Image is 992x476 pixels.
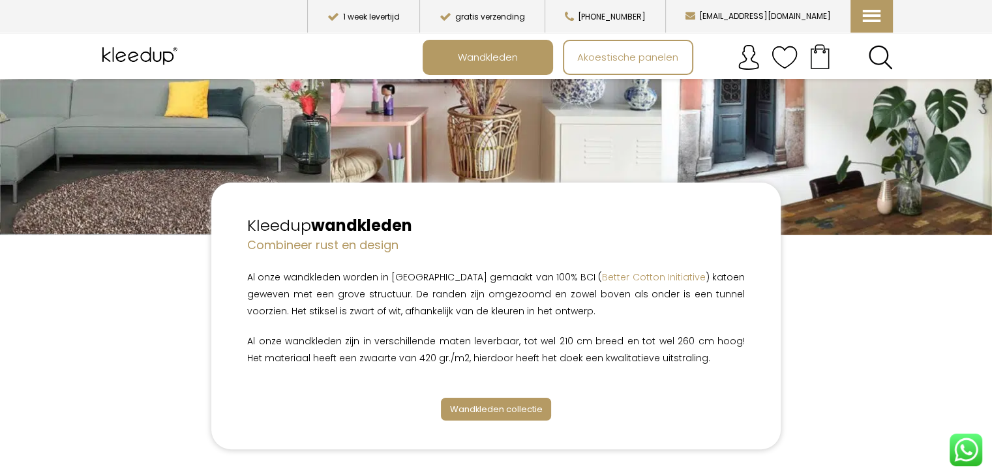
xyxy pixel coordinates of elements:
nav: Main menu [423,40,903,75]
a: Wandkleden collectie [441,398,552,421]
strong: wandkleden [311,215,412,236]
img: account.svg [736,44,762,70]
a: Wandkleden [424,41,552,74]
span: Wandkleden [451,44,525,69]
img: verlanglijstje.svg [772,44,798,70]
a: Akoestische panelen [564,41,692,74]
span: Akoestische panelen [570,44,685,69]
h2: Kleedup [247,215,745,237]
a: Your cart [798,40,842,72]
a: Search [868,45,893,70]
p: Al onze wandkleden worden in [GEOGRAPHIC_DATA] gemaakt van 100% BCI ( ) katoen geweven met een gr... [247,269,745,320]
h4: Combineer rust en design [247,237,745,253]
img: Kleedup [99,40,183,72]
p: Al onze wandkleden zijn in verschillende maten leverbaar, tot wel 210 cm breed en tot wel 260 cm ... [247,333,745,366]
a: Better Cotton Initiative [602,271,705,284]
span: Wandkleden collectie [449,403,542,415]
